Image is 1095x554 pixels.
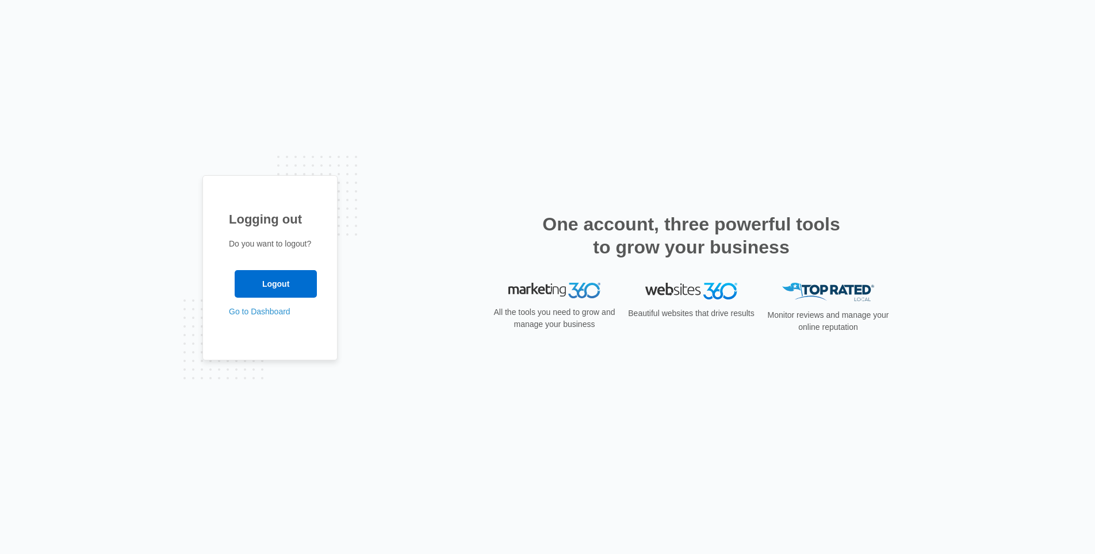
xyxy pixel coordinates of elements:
[627,307,756,320] p: Beautiful websites that drive results
[645,283,737,299] img: Websites 360
[508,283,600,299] img: Marketing 360
[229,238,311,250] p: Do you want to logout?
[229,307,290,316] a: Go to Dashboard
[782,283,874,302] img: Top Rated Local
[229,210,311,229] h1: Logging out
[490,306,619,330] p: All the tools you need to grow and manage your business
[539,213,844,259] h2: One account, three powerful tools to grow your business
[764,309,893,333] p: Monitor reviews and manage your online reputation
[235,270,317,298] input: Logout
